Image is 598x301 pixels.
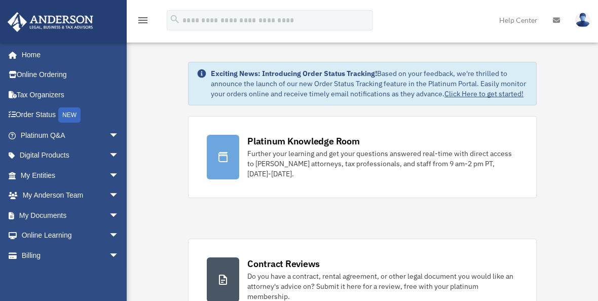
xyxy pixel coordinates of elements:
[7,125,134,145] a: Platinum Q&Aarrow_drop_down
[5,12,96,32] img: Anderson Advisors Platinum Portal
[109,205,129,226] span: arrow_drop_down
[109,185,129,206] span: arrow_drop_down
[188,116,537,198] a: Platinum Knowledge Room Further your learning and get your questions answered real-time with dire...
[7,85,134,105] a: Tax Organizers
[58,107,81,123] div: NEW
[109,225,129,246] span: arrow_drop_down
[7,145,134,166] a: Digital Productsarrow_drop_down
[444,89,524,98] a: Click Here to get started!
[7,165,134,185] a: My Entitiesarrow_drop_down
[7,185,134,206] a: My Anderson Teamarrow_drop_down
[109,125,129,146] span: arrow_drop_down
[7,45,129,65] a: Home
[211,68,528,99] div: Based on your feedback, we're thrilled to announce the launch of our new Order Status Tracking fe...
[109,245,129,266] span: arrow_drop_down
[7,205,134,225] a: My Documentsarrow_drop_down
[247,135,360,147] div: Platinum Knowledge Room
[7,225,134,246] a: Online Learningarrow_drop_down
[109,145,129,166] span: arrow_drop_down
[169,14,180,25] i: search
[109,165,129,186] span: arrow_drop_down
[247,257,320,270] div: Contract Reviews
[575,13,590,27] img: User Pic
[137,18,149,26] a: menu
[7,105,134,126] a: Order StatusNEW
[7,65,134,85] a: Online Ordering
[211,69,377,78] strong: Exciting News: Introducing Order Status Tracking!
[137,14,149,26] i: menu
[7,245,134,266] a: Billingarrow_drop_down
[7,266,134,286] a: Events Calendar
[247,148,518,179] div: Further your learning and get your questions answered real-time with direct access to [PERSON_NAM...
